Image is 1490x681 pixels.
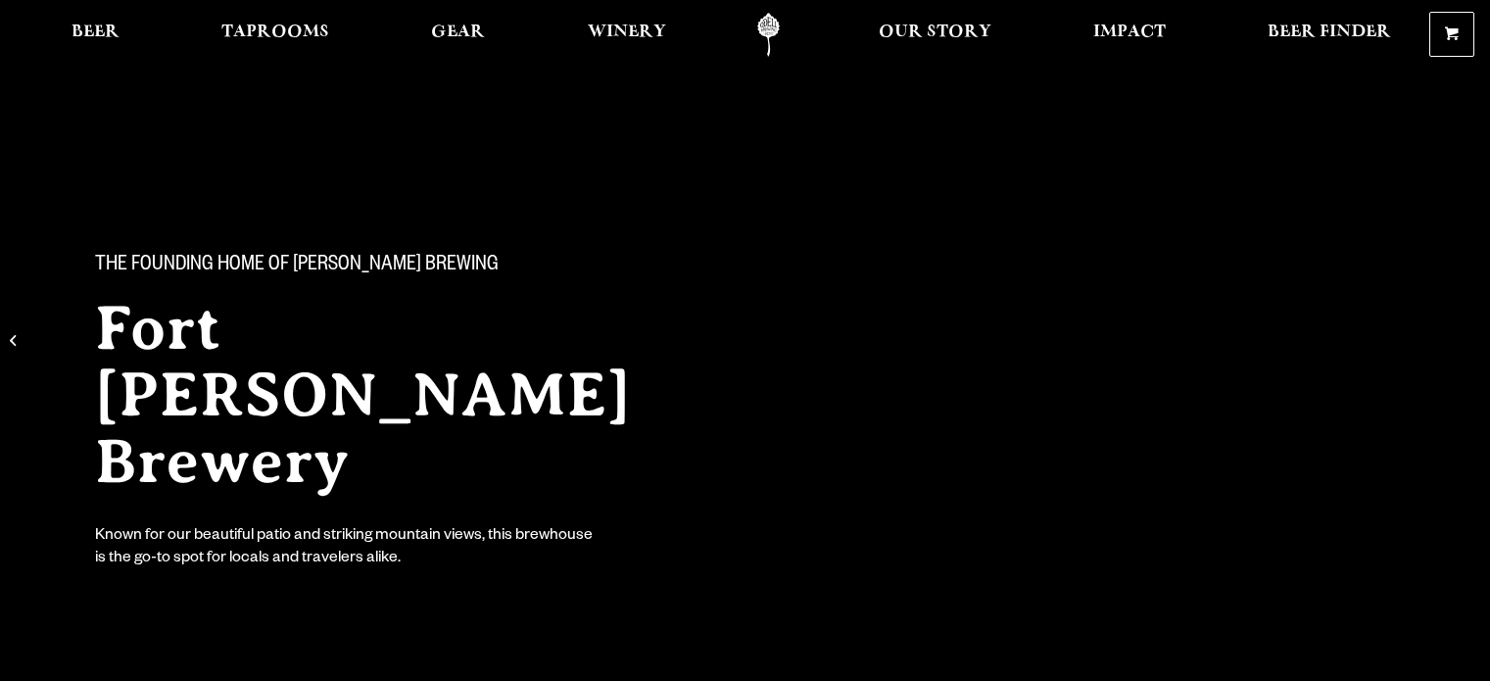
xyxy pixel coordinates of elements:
a: Gear [418,13,498,57]
a: Taprooms [209,13,342,57]
a: Beer [59,13,132,57]
span: Beer [72,24,120,40]
span: The Founding Home of [PERSON_NAME] Brewing [95,254,499,279]
a: Beer Finder [1255,13,1404,57]
span: Gear [431,24,485,40]
span: Impact [1093,24,1166,40]
span: Our Story [879,24,991,40]
a: Winery [575,13,679,57]
a: Our Story [866,13,1004,57]
span: Beer Finder [1268,24,1391,40]
a: Impact [1081,13,1178,57]
a: Odell Home [732,13,805,57]
span: Taprooms [221,24,329,40]
h2: Fort [PERSON_NAME] Brewery [95,295,706,495]
div: Known for our beautiful patio and striking mountain views, this brewhouse is the go-to spot for l... [95,526,597,571]
span: Winery [588,24,666,40]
